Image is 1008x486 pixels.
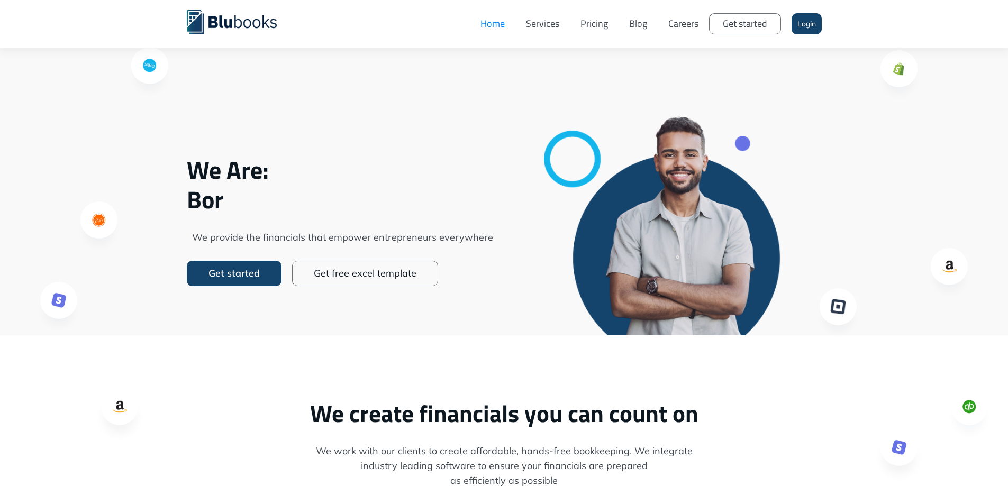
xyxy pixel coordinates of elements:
a: Blog [619,8,658,40]
a: Get free excel template [292,261,438,286]
a: Home [470,8,515,40]
a: Careers [658,8,709,40]
h2: We create financials you can count on [187,399,822,428]
a: Get started [709,13,781,34]
a: Services [515,8,570,40]
a: Get started [187,261,281,286]
span: We provide the financials that empower entrepreneurs everywhere [187,230,499,245]
a: Pricing [570,8,619,40]
a: Login [792,13,822,34]
span: We work with our clients to create affordable, hands-free bookkeeping. We integrate [187,444,822,459]
span: Bor [187,185,499,214]
a: home [187,8,293,34]
span: industry leading software to ensure your financials are prepared [187,459,822,473]
span: We Are: [187,155,499,185]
